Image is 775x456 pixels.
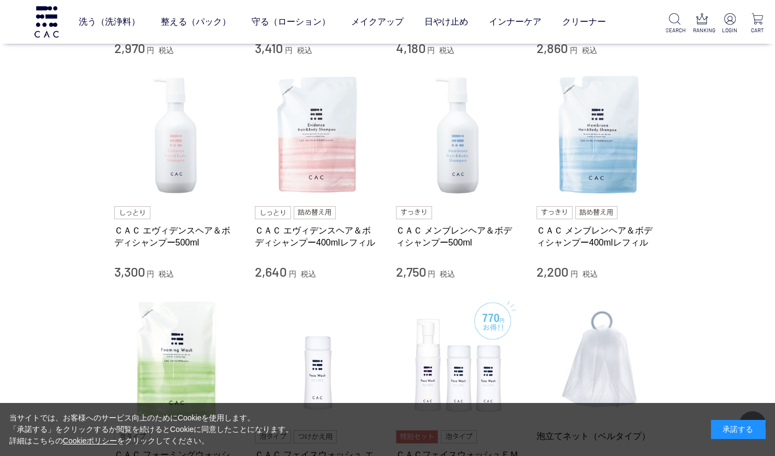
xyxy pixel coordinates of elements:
[440,270,455,278] span: 税込
[351,7,404,37] a: メイクアップ
[666,13,683,34] a: SEARCH
[537,206,573,219] img: すっきり
[255,206,291,219] img: しっとり
[721,13,738,34] a: LOGIN
[114,73,239,198] img: ＣＡＣ エヴィデンスヘア＆ボディシャンプー500ml
[396,225,521,248] a: ＣＡＣ メンブレンヘア＆ボディシャンプー500ml
[294,206,336,219] img: 詰め替え用
[114,206,150,219] img: しっとり
[537,297,661,422] img: 泡立てネット（ベルタイプ）
[424,7,468,37] a: 日やけ止め
[63,436,118,445] a: Cookieポリシー
[114,225,239,248] a: ＣＡＣ エヴィデンスヘア＆ボディシャンプー500ml
[537,73,661,198] img: ＣＡＣ メンブレンヘア＆ボディシャンプー400mlレフィル
[749,26,766,34] p: CART
[562,7,606,37] a: クリーナー
[33,6,60,37] img: logo
[721,26,738,34] p: LOGIN
[693,26,710,34] p: RANKING
[396,264,426,279] span: 2,750
[582,270,598,278] span: 税込
[255,73,380,198] img: ＣＡＣ エヴィデンスヘア＆ボディシャンプー400mlレフィル
[114,264,145,279] span: 3,300
[575,206,617,219] img: 詰め替え用
[255,297,380,422] img: ＣＡＣ フェイスウォッシュ エクストラマイルド（レフィル）
[147,270,154,278] span: 円
[159,270,174,278] span: 税込
[537,225,661,248] a: ＣＡＣ メンブレンヘア＆ボディシャンプー400mlレフィル
[570,270,578,278] span: 円
[114,297,239,422] img: ＣＡＣ フォーミングウォッシュ400mlレフィル
[252,7,330,37] a: 守る（ローション）
[255,264,287,279] span: 2,640
[161,7,231,37] a: 整える（パック）
[301,270,316,278] span: 税込
[489,7,541,37] a: インナーケア
[9,412,294,447] div: 当サイトでは、お客様へのサービス向上のためにCookieを使用します。 「承諾する」をクリックするか閲覧を続けるとCookieに同意したことになります。 詳細はこちらの をクリックしてください。
[396,297,521,422] img: ＣＡＣフェイスウォッシュＥＭ（１個）+レフィル（２個）
[255,225,380,248] a: ＣＡＣ エヴィデンスヘア＆ボディシャンプー400mlレフィル
[693,13,710,34] a: RANKING
[666,26,683,34] p: SEARCH
[428,270,435,278] span: 円
[289,270,296,278] span: 円
[396,206,432,219] img: すっきり
[749,13,766,34] a: CART
[711,420,766,439] div: 承諾する
[396,73,521,198] img: ＣＡＣ メンブレンヘア＆ボディシャンプー500ml
[79,7,140,37] a: 洗う（洗浄料）
[537,264,568,279] span: 2,200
